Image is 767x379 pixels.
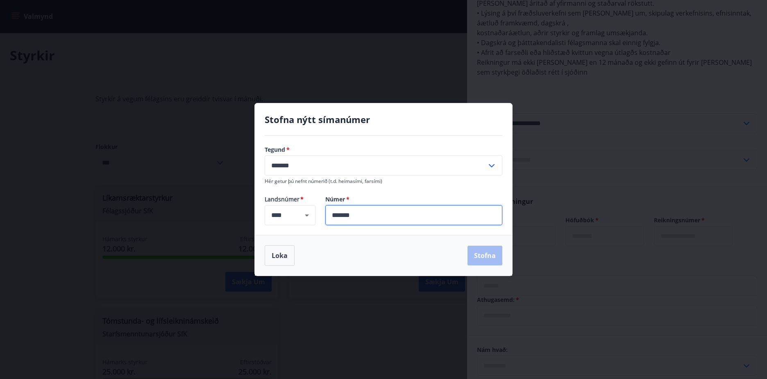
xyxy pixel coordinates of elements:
[265,146,502,154] label: Tegund
[265,113,502,126] h4: Stofna nýtt símanúmer
[325,205,502,225] div: Númer
[301,210,313,221] button: Open
[265,178,382,185] span: Hér getur þú nefnt númerið (t.d. heimasími, farsími)
[325,195,502,203] label: Númer
[265,245,295,266] button: Loka
[265,195,315,203] span: Landsnúmer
